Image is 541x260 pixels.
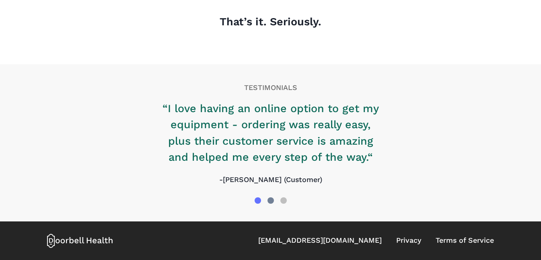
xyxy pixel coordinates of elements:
[258,235,382,246] a: [EMAIL_ADDRESS][DOMAIN_NAME]
[436,235,494,246] a: Terms of Service
[47,82,494,93] p: TESTIMONIALS
[47,14,494,30] p: That’s it. Seriously.
[158,174,383,185] p: -[PERSON_NAME] (Customer)
[158,100,383,165] p: “I love having an online option to get my equipment - ordering was really easy, plus their custom...
[396,235,421,246] a: Privacy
